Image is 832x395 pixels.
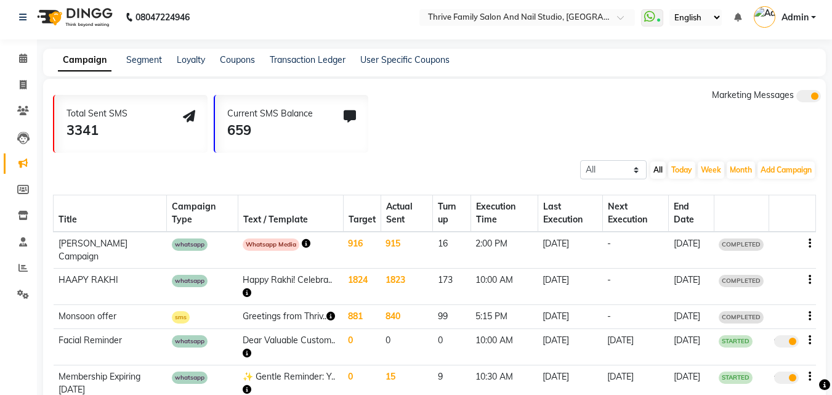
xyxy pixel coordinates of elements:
[270,54,345,65] a: Transaction Ledger
[343,269,381,305] td: 1824
[538,329,602,365] td: [DATE]
[602,329,668,365] td: [DATE]
[54,329,167,365] td: Facial Reminder
[719,275,764,287] span: COMPLETED
[538,232,602,269] td: [DATE]
[238,305,343,329] td: Greetings from Thriv..
[343,305,381,329] td: 881
[172,372,208,384] span: whatsapp
[227,120,313,140] div: 659
[343,329,381,365] td: 0
[471,305,538,329] td: 5:15 PM
[433,269,471,305] td: 173
[54,232,167,269] td: [PERSON_NAME] Campaign
[381,195,433,232] th: Actual Sent
[669,195,714,232] th: End Date
[757,161,815,179] button: Add Campaign
[538,269,602,305] td: [DATE]
[381,232,433,269] td: 915
[433,305,471,329] td: 99
[727,161,755,179] button: Month
[238,329,343,365] td: Dear Valuable Custom..
[381,305,433,329] td: 840
[774,335,799,348] label: true
[471,269,538,305] td: 10:00 AM
[220,54,255,65] a: Coupons
[54,269,167,305] td: HAAPY RAKHI
[669,269,714,305] td: [DATE]
[172,275,208,287] span: whatsapp
[172,335,208,348] span: whatsapp
[602,269,668,305] td: -
[719,311,764,324] span: COMPLETED
[774,372,799,384] label: true
[381,269,433,305] td: 1823
[433,232,471,269] td: 16
[471,232,538,269] td: 2:00 PM
[602,232,668,269] td: -
[669,305,714,329] td: [DATE]
[172,238,208,251] span: whatsapp
[343,232,381,269] td: 916
[538,305,602,329] td: [DATE]
[719,335,753,348] span: STARTED
[650,161,666,179] button: All
[471,329,538,365] td: 10:00 AM
[54,195,167,232] th: Title
[782,11,809,24] span: Admin
[719,238,764,251] span: COMPLETED
[719,372,753,384] span: STARTED
[698,161,724,179] button: Week
[54,305,167,329] td: Monsoon offer
[238,195,343,232] th: Text / Template
[67,120,127,140] div: 3341
[177,54,205,65] a: Loyalty
[669,329,714,365] td: [DATE]
[538,195,602,232] th: Last Execution
[668,161,695,179] button: Today
[167,195,238,232] th: Campaign Type
[172,311,190,324] span: sms
[712,89,794,100] span: Marketing Messages
[381,329,433,365] td: 0
[343,195,381,232] th: Target
[433,195,471,232] th: Turn up
[602,195,668,232] th: Next Execution
[471,195,538,232] th: Execution Time
[243,238,299,251] span: Whatsapp Media
[58,49,111,71] a: Campaign
[126,54,162,65] a: Segment
[433,329,471,365] td: 0
[360,54,450,65] a: User Specific Coupons
[67,107,127,120] div: Total Sent SMS
[602,305,668,329] td: -
[227,107,313,120] div: Current SMS Balance
[754,6,775,28] img: Admin
[238,269,343,305] td: Happy Rakhi! Celebra..
[669,232,714,269] td: [DATE]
